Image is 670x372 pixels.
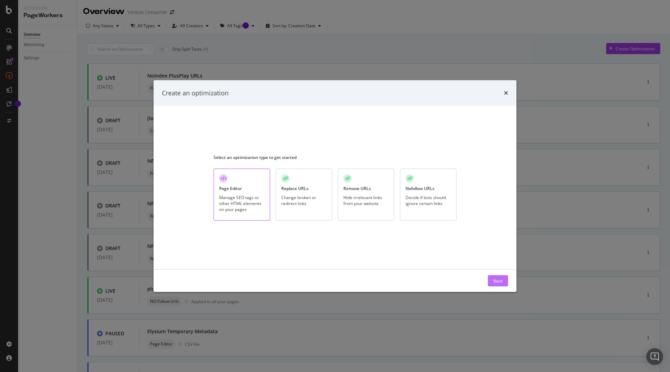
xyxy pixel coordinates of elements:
[162,88,229,97] div: Create an optimization
[343,194,389,206] div: Hide irrelevant links from your website
[219,194,265,212] div: Manage SEO tags or other HTML elements on your pages
[493,278,502,284] div: Next
[343,185,371,191] div: Remove URLs
[281,185,308,191] div: Replace URLs
[214,154,456,160] div: Select an optimization type to get started
[405,194,451,206] div: Decide if bots should ignore certain links
[504,88,508,97] div: times
[154,80,516,292] div: modal
[405,185,434,191] div: Nofollow URLs
[219,185,242,191] div: Page Editor
[646,348,663,365] div: Open Intercom Messenger
[281,194,327,206] div: Change broken or redirect links
[488,275,508,286] button: Next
